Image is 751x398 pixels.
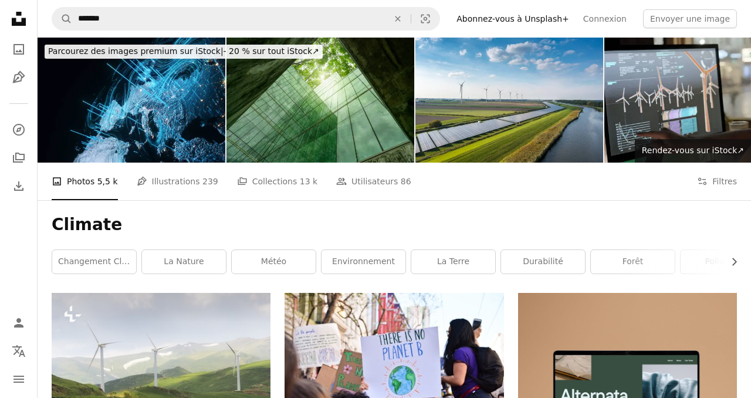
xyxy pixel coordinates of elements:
a: Photos [7,38,31,61]
button: Menu [7,367,31,391]
a: Utilisateurs 86 [336,163,411,200]
a: environnement [322,250,405,274]
img: Bâtiment respectueux de l’environnement dans une ville moderne. Structure de bureau en verre dura... [226,38,414,163]
a: Connexion / S’inscrire [7,311,31,335]
span: Parcourez des images premium sur iStock | [48,46,224,56]
img: Énergie éolienne, solaire et aquatique. [415,38,603,163]
a: Connexion [576,9,634,28]
a: changement climatique [52,250,136,274]
form: Rechercher des visuels sur tout le site [52,7,440,31]
a: Météo [232,250,316,274]
span: 86 [401,175,411,188]
span: 239 [202,175,218,188]
button: Envoyer une image [643,9,737,28]
button: Filtres [697,163,737,200]
a: la nature [142,250,226,274]
span: 13 k [300,175,317,188]
a: Parcourez des images premium sur iStock|- 20 % sur tout iStock↗ [38,38,330,66]
a: Parc éolien produisant de l’électricité à partir de l’énergie des vents forts soufflant au sommet... [52,360,270,371]
span: Rendez-vous sur iStock ↗ [642,146,744,155]
button: Rechercher sur Unsplash [52,8,72,30]
a: Illustrations [7,66,31,89]
button: faire défiler la liste vers la droite [723,250,737,274]
button: Effacer [385,8,411,30]
a: Historique de téléchargement [7,174,31,198]
a: la terre [411,250,495,274]
div: - 20 % sur tout iStock ↗ [45,45,323,59]
img: Data Patterns Emerging Over Europe - Dark, Blue - Analyzing Global Data Flow, Business, Technology [38,38,225,163]
a: Illustrations 239 [137,163,218,200]
a: Abonnez-vous à Unsplash+ [449,9,576,28]
h1: Climate [52,214,737,235]
a: forêt [591,250,675,274]
button: Langue [7,339,31,363]
a: Personne tenant l’affiche There Is No Planet B [285,360,503,371]
a: durabilité [501,250,585,274]
a: Explorer [7,118,31,141]
a: Collections [7,146,31,170]
a: Accueil — Unsplash [7,7,31,33]
a: Rendez-vous sur iStock↗ [635,139,751,163]
a: Collections 13 k [237,163,317,200]
button: Recherche de visuels [411,8,439,30]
